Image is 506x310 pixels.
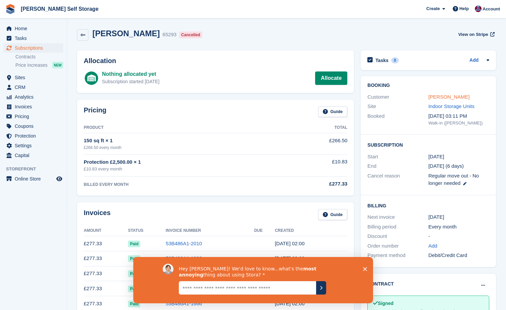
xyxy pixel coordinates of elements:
[84,158,284,166] div: Protection £2,500.00 × 1
[128,255,140,262] span: Paid
[128,241,140,247] span: Paid
[84,225,128,236] th: Amount
[284,133,347,154] td: £266.50
[15,73,55,82] span: Sites
[367,141,489,148] h2: Subscription
[367,280,394,288] h2: Contract
[428,232,489,240] div: -
[162,31,176,39] div: 65293
[367,223,428,231] div: Billing period
[275,225,348,236] th: Created
[318,106,348,117] a: Guide
[15,83,55,92] span: CRM
[15,92,55,102] span: Analytics
[426,5,440,12] span: Create
[3,131,63,141] a: menu
[128,301,140,307] span: Paid
[84,182,284,188] div: BILLED EVERY MONTH
[84,106,106,117] h2: Pricing
[3,141,63,150] a: menu
[128,286,140,292] span: Paid
[102,70,160,78] div: Nothing allocated yet
[284,154,347,176] td: £10.83
[84,145,284,151] div: £266.50 every month
[391,57,399,63] div: 0
[166,255,202,261] a: 53B486A1-1922
[428,112,489,120] div: [DATE] 03:11 PM
[15,121,55,131] span: Coupons
[367,213,428,221] div: Next invoice
[373,300,484,307] div: Signed
[367,93,428,101] div: Customer
[284,180,347,188] div: £277.33
[3,92,63,102] a: menu
[3,83,63,92] a: menu
[166,241,202,246] a: 53B486A1-2010
[428,94,469,100] a: [PERSON_NAME]
[3,73,63,82] a: menu
[15,24,55,33] span: Home
[455,29,496,40] a: View on Stripe
[367,252,428,259] div: Payment method
[428,153,444,161] time: 2024-12-11 01:00:00 UTC
[428,163,464,169] span: [DATE] (6 days)
[3,151,63,160] a: menu
[15,112,55,121] span: Pricing
[15,62,48,68] span: Price increases
[3,24,63,33] a: menu
[15,61,63,69] a: Price increases NEW
[84,57,347,65] h2: Allocation
[3,43,63,53] a: menu
[367,172,428,187] div: Cancel reason
[367,242,428,250] div: Order number
[367,103,428,110] div: Site
[284,122,347,133] th: Total
[84,251,128,266] td: £277.33
[84,236,128,251] td: £277.33
[84,122,284,133] th: Product
[6,166,67,172] span: Storefront
[275,255,305,261] time: 2025-07-11 01:00:16 UTC
[18,3,101,14] a: [PERSON_NAME] Self Storage
[15,141,55,150] span: Settings
[179,32,202,38] div: Cancelled
[428,213,489,221] div: [DATE]
[84,137,284,145] div: 150 sq ft × 1
[3,121,63,131] a: menu
[92,29,160,38] h2: [PERSON_NAME]
[3,174,63,184] a: menu
[84,281,128,296] td: £277.33
[315,71,347,85] a: Allocate
[3,34,63,43] a: menu
[84,166,284,172] div: £10.83 every month
[55,175,63,183] a: Preview store
[166,301,202,306] a: 53B486A1-1666
[428,120,489,126] div: Walk-in ([PERSON_NAME])
[469,57,479,64] a: Add
[84,266,128,281] td: £277.33
[475,5,482,12] img: Tracy Bailey
[102,78,160,85] div: Subscription started [DATE]
[428,103,475,109] a: Indoor Storage Units
[428,252,489,259] div: Debit/Credit Card
[133,257,373,303] iframe: Survey by David from Stora
[15,102,55,111] span: Invoices
[428,173,479,186] span: Regular move out - No longer needed
[459,5,469,12] span: Help
[367,232,428,240] div: Discount
[128,225,166,236] th: Status
[367,162,428,170] div: End
[367,202,489,209] h2: Billing
[84,209,111,220] h2: Invoices
[428,242,437,250] a: Add
[15,151,55,160] span: Capital
[458,31,488,38] span: View on Stripe
[3,102,63,111] a: menu
[483,6,500,12] span: Account
[275,301,305,306] time: 2025-04-11 01:00:48 UTC
[318,209,348,220] a: Guide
